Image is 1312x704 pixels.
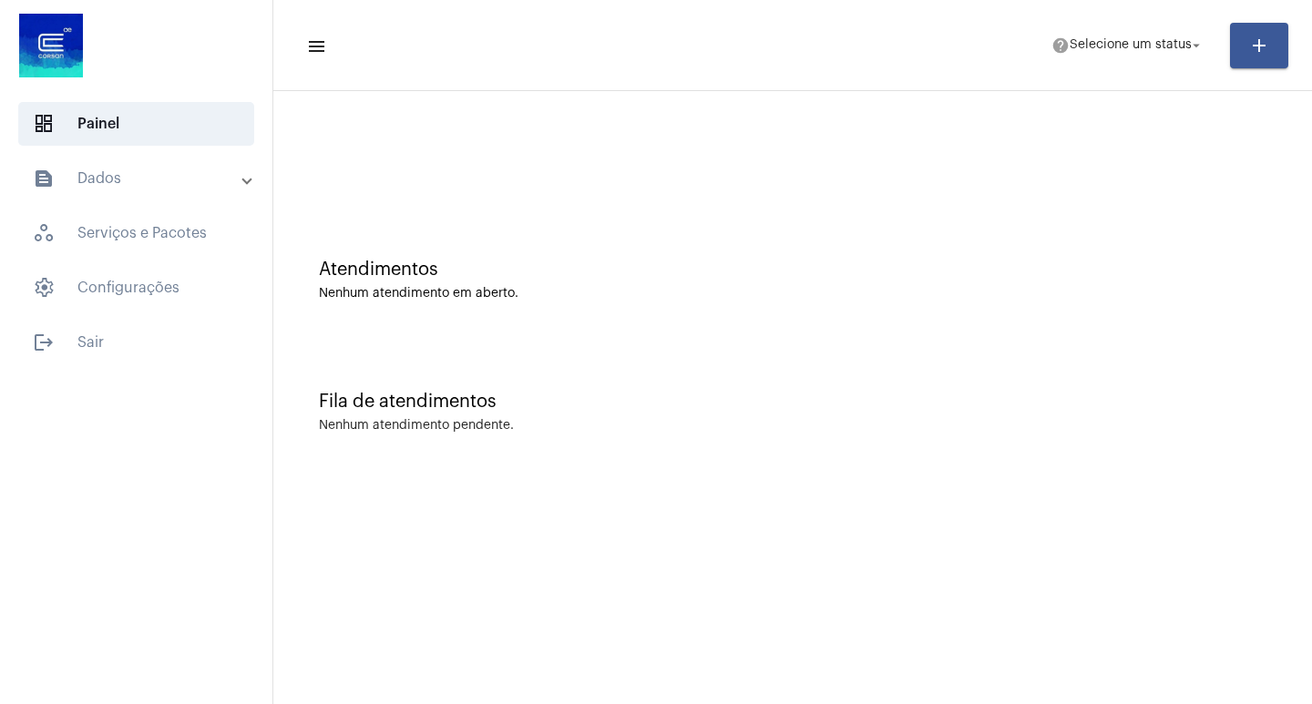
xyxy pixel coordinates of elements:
[319,260,1266,280] div: Atendimentos
[18,321,254,364] span: Sair
[33,113,55,135] span: sidenav icon
[1040,27,1215,64] button: Selecione um status
[319,392,1266,412] div: Fila de atendimentos
[33,168,243,189] mat-panel-title: Dados
[33,222,55,244] span: sidenav icon
[18,266,254,310] span: Configurações
[1188,37,1204,54] mat-icon: arrow_drop_down
[1070,39,1192,52] span: Selecione um status
[18,102,254,146] span: Painel
[33,332,55,353] mat-icon: sidenav icon
[18,211,254,255] span: Serviços e Pacotes
[306,36,324,57] mat-icon: sidenav icon
[11,157,272,200] mat-expansion-panel-header: sidenav iconDados
[1051,36,1070,55] mat-icon: help
[319,419,514,433] div: Nenhum atendimento pendente.
[33,277,55,299] span: sidenav icon
[319,287,1266,301] div: Nenhum atendimento em aberto.
[1248,35,1270,56] mat-icon: add
[33,168,55,189] mat-icon: sidenav icon
[15,9,87,82] img: d4669ae0-8c07-2337-4f67-34b0df7f5ae4.jpeg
